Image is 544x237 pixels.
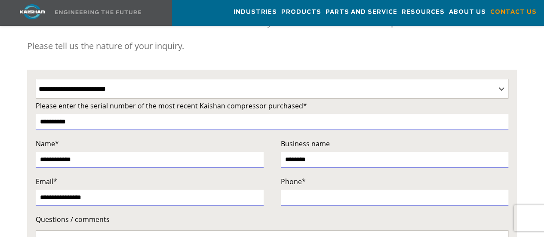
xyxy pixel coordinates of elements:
a: Resources [402,0,445,24]
img: Engineering the future [55,10,141,14]
a: Parts and Service [326,0,397,24]
label: Business name [281,138,509,150]
p: Please tell us the nature of your inquiry. [27,37,517,55]
a: Contact Us [490,0,537,24]
a: Products [281,0,321,24]
a: About Us [449,0,486,24]
a: Industries [234,0,277,24]
span: Products [281,7,321,17]
label: Name* [36,138,264,150]
label: Email* [36,175,264,188]
span: About Us [449,7,486,17]
label: Phone* [281,175,509,188]
span: Industries [234,7,277,17]
span: Contact Us [490,7,537,17]
span: Resources [402,7,445,17]
label: Please enter the serial number of the most recent Kaishan compressor purchased* [36,100,509,112]
span: Parts and Service [326,7,397,17]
